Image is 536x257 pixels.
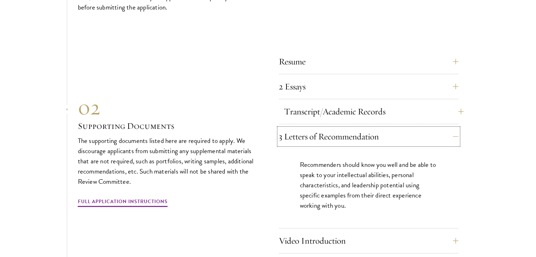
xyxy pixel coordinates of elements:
[279,128,458,145] button: 3 Letters of Recommendation
[300,159,437,211] p: Recommenders should know you well and be able to speak to your intellectual abilities, personal c...
[78,120,258,132] h3: Supporting Documents
[279,232,458,249] button: Video Introduction
[284,103,464,120] button: Transcript/Academic Records
[78,197,168,208] a: Full Application Instructions
[78,95,258,120] div: 02
[78,136,258,187] p: The supporting documents listed here are required to apply. We discourage applicants from submitt...
[279,78,458,95] button: 2 Essays
[279,53,458,70] button: Resume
